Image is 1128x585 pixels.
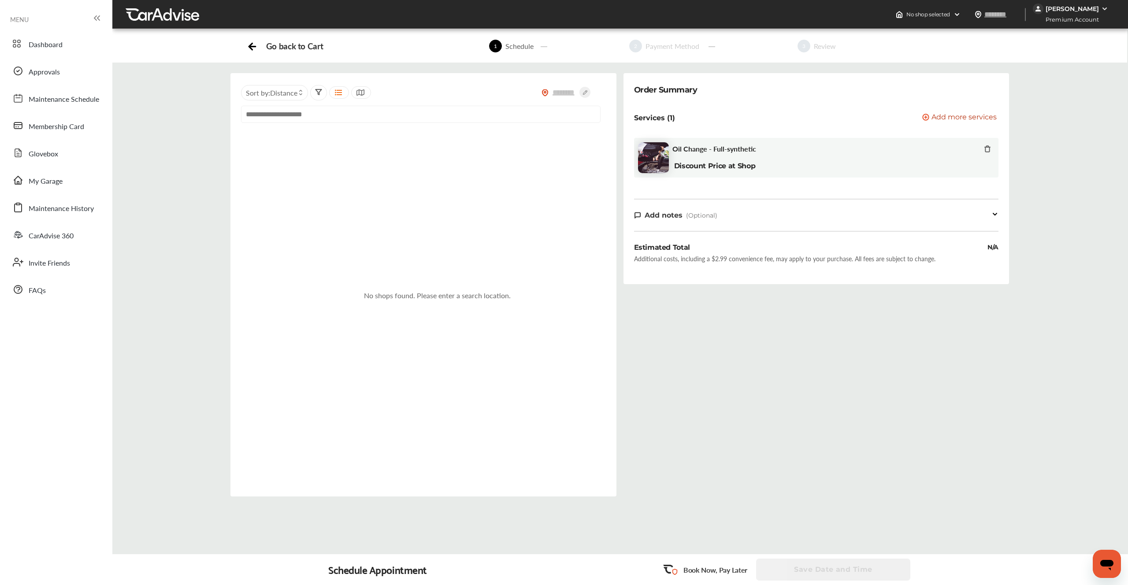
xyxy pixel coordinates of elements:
span: 3 [798,40,810,52]
div: No shops found. Please enter a search location. [364,290,511,300]
b: Discount Price at Shop [674,162,756,170]
span: MENU [10,16,29,23]
span: Membership Card [29,121,84,133]
span: CarAdvise 360 [29,230,74,242]
span: Add notes [645,211,683,219]
a: Maintenance Schedule [8,87,104,110]
span: My Garage [29,176,63,187]
div: Additional costs, including a $2.99 convenience fee, may apply to your purchase. All fees are sub... [634,254,935,263]
span: Premium Account [1034,15,1106,24]
a: CarAdvise 360 [8,223,104,246]
img: header-home-logo.8d720a4f.svg [896,11,903,18]
span: Maintenance Schedule [29,94,99,105]
a: Membership Card [8,114,104,137]
a: Add more services [922,114,998,122]
span: Dashboard [29,39,63,51]
span: 2 [629,40,642,52]
span: (Optional) [686,211,717,219]
span: Distance [270,88,297,98]
p: Services (1) [634,114,675,122]
img: location_vector_orange.38f05af8.svg [542,89,549,96]
div: Review [810,41,839,51]
span: Approvals [29,67,60,78]
a: Approvals [8,59,104,82]
p: Book Now, Pay Later [683,565,747,575]
div: Payment Method [642,41,703,51]
img: oil-change-thumb.jpg [638,142,669,173]
span: FAQs [29,285,46,296]
span: Invite Friends [29,258,70,269]
a: FAQs [8,278,104,301]
a: My Garage [8,169,104,192]
span: Oil Change - Full-synthetic [672,144,756,153]
a: Maintenance History [8,196,104,219]
iframe: Button to launch messaging window [1093,550,1121,578]
span: Maintenance History [29,203,94,215]
img: location_vector.a44bc228.svg [975,11,982,18]
img: jVpblrzwTbfkPYzPPzSLxeg0AAAAASUVORK5CYII= [1033,4,1043,14]
a: Invite Friends [8,251,104,274]
img: WGsFRI8htEPBVLJbROoPRyZpYNWhNONpIPPETTm6eUC0GeLEiAAAAAElFTkSuQmCC [1101,5,1108,12]
div: Schedule [502,41,537,51]
div: Go back to Cart [266,41,323,51]
span: 1 [489,40,502,52]
div: Schedule Appointment [328,563,427,576]
img: note-icon.db9493fa.svg [634,211,641,219]
span: Add more services [931,114,997,122]
div: Order Summary [634,84,698,96]
div: N/A [987,242,998,252]
div: Estimated Total [634,242,690,252]
span: No shop selected [906,11,950,18]
img: header-divider.bc55588e.svg [1025,8,1026,21]
div: [PERSON_NAME] [1046,5,1099,13]
a: Glovebox [8,141,104,164]
button: Add more services [922,114,997,122]
a: Dashboard [8,32,104,55]
img: header-down-arrow.9dd2ce7d.svg [954,11,961,18]
span: Glovebox [29,148,58,160]
span: Sort by : [246,88,297,98]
